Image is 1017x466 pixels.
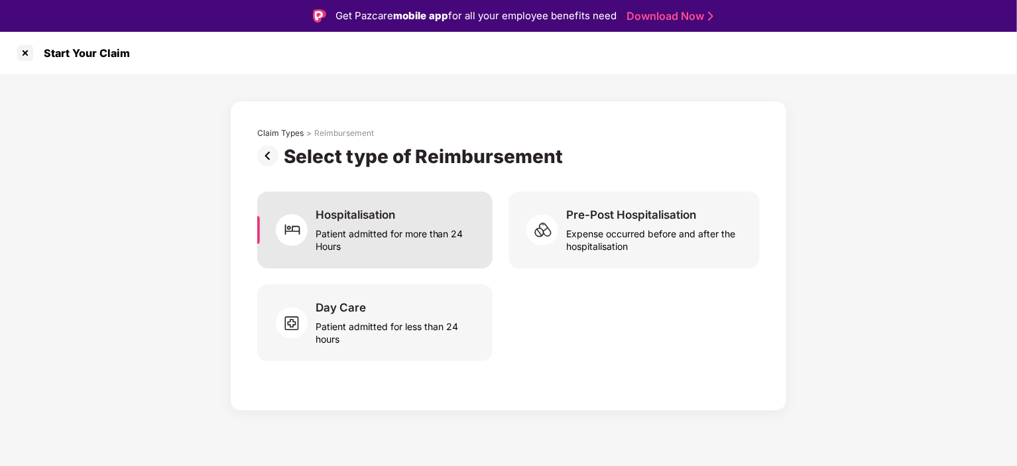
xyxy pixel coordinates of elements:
div: Patient admitted for more than 24 Hours [316,222,477,253]
div: Reimbursement [314,128,374,139]
div: Hospitalisation [316,207,395,222]
img: Logo [313,9,326,23]
div: Expense occurred before and after the hospitalisation [566,222,744,253]
a: Download Now [627,9,709,23]
img: svg+xml;base64,PHN2ZyB4bWxucz0iaHR0cDovL3d3dy53My5vcmcvMjAwMC9zdmciIHdpZHRoPSI2MCIgaGVpZ2h0PSI2MC... [276,210,316,250]
div: > [306,128,312,139]
div: Day Care [316,300,366,315]
img: svg+xml;base64,PHN2ZyB4bWxucz0iaHR0cDovL3d3dy53My5vcmcvMjAwMC9zdmciIHdpZHRoPSI2MCIgaGVpZ2h0PSI1OC... [276,303,316,343]
div: Patient admitted for less than 24 hours [316,315,477,345]
div: Pre-Post Hospitalisation [566,207,696,222]
div: Start Your Claim [36,46,130,60]
img: svg+xml;base64,PHN2ZyBpZD0iUHJldi0zMngzMiIgeG1sbnM9Imh0dHA6Ly93d3cudzMub3JnLzIwMDAvc3ZnIiB3aWR0aD... [257,145,284,166]
div: Claim Types [257,128,304,139]
strong: mobile app [393,9,448,22]
div: Select type of Reimbursement [284,145,568,168]
div: Get Pazcare for all your employee benefits need [335,8,617,24]
img: svg+xml;base64,PHN2ZyB4bWxucz0iaHR0cDovL3d3dy53My5vcmcvMjAwMC9zdmciIHdpZHRoPSI2MCIgaGVpZ2h0PSI1OC... [526,210,566,250]
img: Stroke [708,9,713,23]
